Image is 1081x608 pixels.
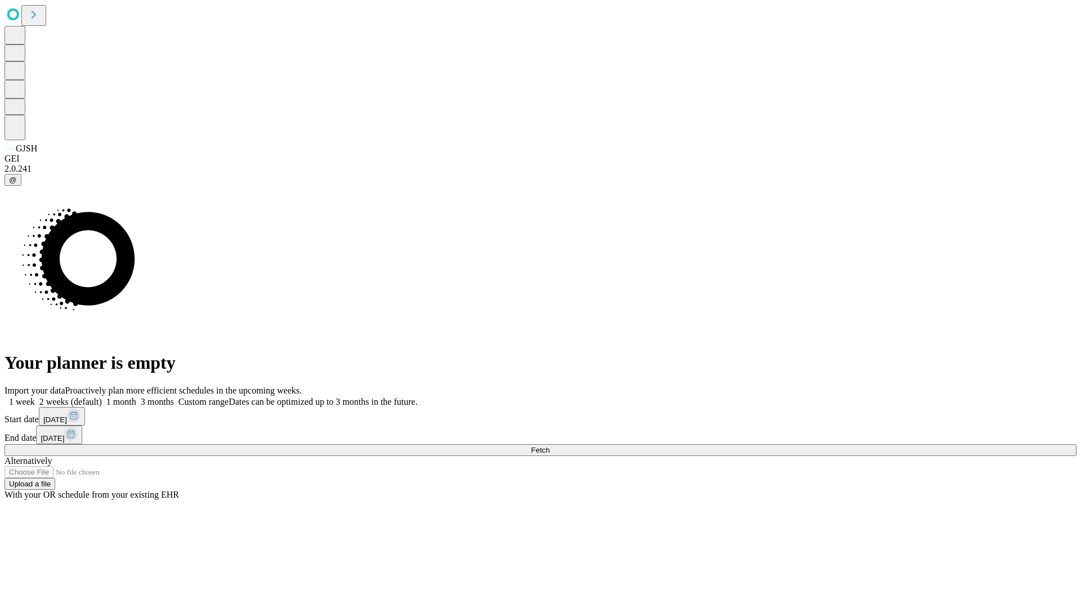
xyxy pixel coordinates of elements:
span: Fetch [531,446,550,454]
span: With your OR schedule from your existing EHR [5,490,179,499]
span: Proactively plan more efficient schedules in the upcoming weeks. [65,386,302,395]
span: 2 weeks (default) [39,397,102,406]
span: 1 month [106,397,136,406]
span: @ [9,176,17,184]
span: GJSH [16,144,37,153]
span: Alternatively [5,456,52,466]
div: 2.0.241 [5,164,1076,174]
h1: Your planner is empty [5,352,1076,373]
button: @ [5,174,21,186]
span: Custom range [178,397,229,406]
button: [DATE] [36,426,82,444]
span: [DATE] [43,415,67,424]
span: [DATE] [41,434,64,442]
div: End date [5,426,1076,444]
span: Dates can be optimized up to 3 months in the future. [229,397,417,406]
button: Upload a file [5,478,55,490]
span: 3 months [141,397,174,406]
div: Start date [5,407,1076,426]
span: Import your data [5,386,65,395]
span: 1 week [9,397,35,406]
div: GEI [5,154,1076,164]
button: Fetch [5,444,1076,456]
button: [DATE] [39,407,85,426]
